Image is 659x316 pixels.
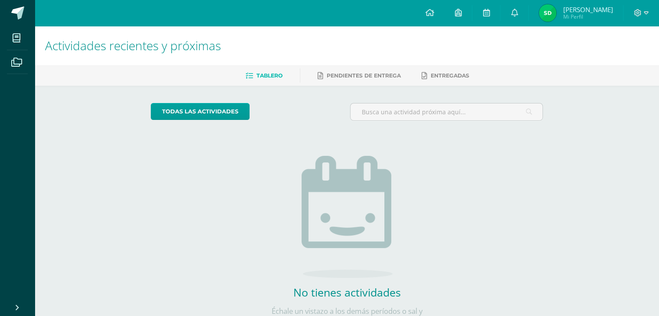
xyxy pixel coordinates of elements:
a: Pendientes de entrega [318,69,401,83]
span: Tablero [256,72,282,79]
span: Actividades recientes y próximas [45,37,221,54]
a: todas las Actividades [151,103,250,120]
span: Pendientes de entrega [327,72,401,79]
a: Tablero [246,69,282,83]
img: 324bb892814eceb0f5012498de3a169f.png [539,4,556,22]
span: [PERSON_NAME] [563,5,613,14]
a: Entregadas [422,69,469,83]
img: no_activities.png [302,156,393,278]
span: Mi Perfil [563,13,613,20]
h2: No tienes actividades [260,285,434,300]
span: Entregadas [431,72,469,79]
input: Busca una actividad próxima aquí... [351,103,542,120]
